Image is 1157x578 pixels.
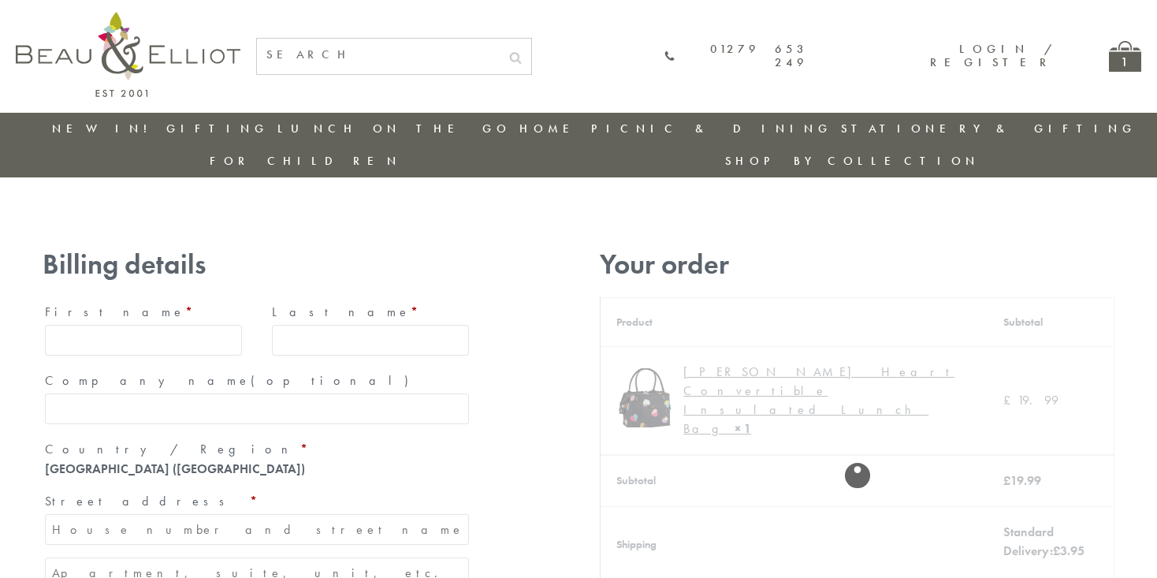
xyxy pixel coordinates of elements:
a: Picnic & Dining [591,121,832,136]
strong: [GEOGRAPHIC_DATA] ([GEOGRAPHIC_DATA]) [45,461,305,477]
label: Company name [45,368,469,393]
label: Country / Region [45,437,469,462]
input: House number and street name [45,514,469,545]
a: Shop by collection [725,153,980,169]
a: Login / Register [930,41,1054,70]
a: Gifting [166,121,269,136]
h3: Billing details [43,248,471,281]
img: logo [16,12,240,97]
a: 1 [1109,41,1141,72]
input: SEARCH [257,39,500,71]
a: Lunch On The Go [277,121,511,136]
h3: Your order [600,248,1114,281]
a: Stationery & Gifting [841,121,1137,136]
label: Last name [272,300,469,325]
span: (optional) [251,372,418,389]
a: New in! [52,121,158,136]
label: Street address [45,489,469,514]
a: 01279 653 249 [664,43,808,70]
label: First name [45,300,242,325]
a: For Children [210,153,401,169]
a: Home [519,121,582,136]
